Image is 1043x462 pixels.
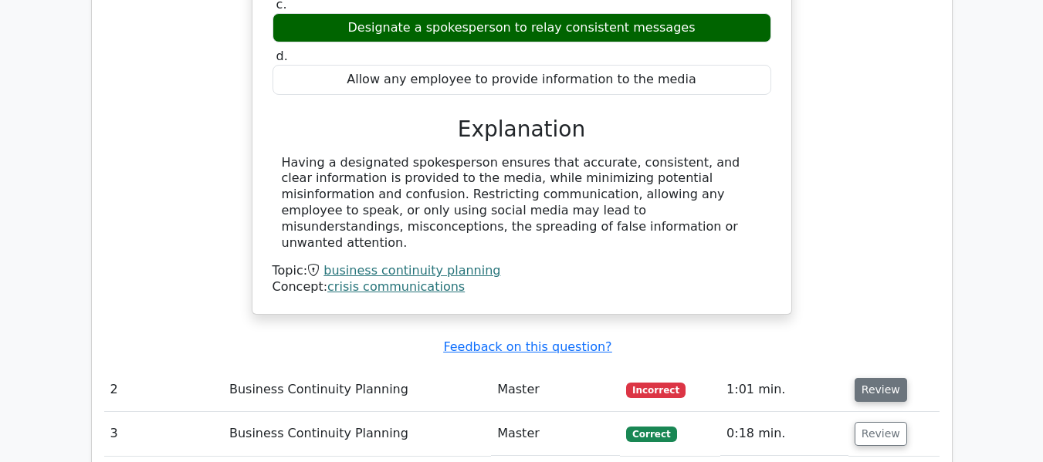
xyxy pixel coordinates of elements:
button: Review [855,422,907,446]
a: crisis communications [327,279,465,294]
td: Business Continuity Planning [223,412,491,456]
td: Master [491,412,620,456]
h3: Explanation [282,116,762,143]
div: Allow any employee to provide information to the media [273,65,771,95]
a: business continuity planning [323,263,500,278]
button: Review [855,378,907,402]
td: 1:01 min. [720,368,848,412]
div: Having a designated spokesperson ensures that accurate, consistent, and clear information is prov... [282,155,762,251]
span: d. [276,49,288,63]
td: Business Continuity Planning [223,368,491,412]
div: Designate a spokesperson to relay consistent messages [273,13,771,43]
td: 3 [104,412,223,456]
td: 2 [104,368,223,412]
a: Feedback on this question? [443,339,611,354]
span: Correct [626,427,676,442]
div: Concept: [273,279,771,295]
td: 0:18 min. [720,412,848,456]
div: Topic: [273,263,771,279]
td: Master [491,368,620,412]
span: Incorrect [626,383,686,398]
